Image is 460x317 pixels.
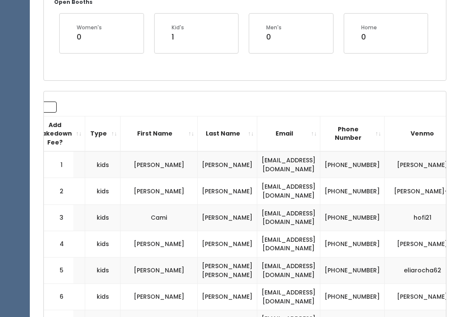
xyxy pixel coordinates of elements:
[198,284,257,310] td: [PERSON_NAME]
[257,151,320,178] td: [EMAIL_ADDRESS][DOMAIN_NAME]
[320,204,385,231] td: [PHONE_NUMBER]
[257,231,320,257] td: [EMAIL_ADDRESS][DOMAIN_NAME]
[85,284,121,310] td: kids
[198,178,257,204] td: [PERSON_NAME]
[257,257,320,283] td: [EMAIL_ADDRESS][DOMAIN_NAME]
[85,151,121,178] td: kids
[85,257,121,283] td: kids
[257,284,320,310] td: [EMAIL_ADDRESS][DOMAIN_NAME]
[121,257,198,283] td: [PERSON_NAME]
[44,178,74,204] td: 2
[85,204,121,231] td: kids
[361,24,377,31] div: Home
[257,116,320,151] th: Email: activate to sort column ascending
[361,31,377,42] div: 0
[85,231,121,257] td: kids
[121,204,198,231] td: Cami
[121,116,198,151] th: First Name: activate to sort column ascending
[44,231,74,257] td: 4
[198,231,257,257] td: [PERSON_NAME]
[320,231,385,257] td: [PHONE_NUMBER]
[121,178,198,204] td: [PERSON_NAME]
[320,257,385,283] td: [PHONE_NUMBER]
[257,204,320,231] td: [EMAIL_ADDRESS][DOMAIN_NAME]
[266,24,282,31] div: Men's
[198,116,257,151] th: Last Name: activate to sort column ascending
[121,284,198,310] td: [PERSON_NAME]
[172,31,184,42] div: 1
[44,151,74,178] td: 1
[320,151,385,178] td: [PHONE_NUMBER]
[172,24,184,31] div: Kid's
[198,204,257,231] td: [PERSON_NAME]
[77,31,102,42] div: 0
[85,178,121,204] td: kids
[121,231,198,257] td: [PERSON_NAME]
[257,178,320,204] td: [EMAIL_ADDRESS][DOMAIN_NAME]
[320,284,385,310] td: [PHONE_NUMBER]
[198,151,257,178] td: [PERSON_NAME]
[320,178,385,204] td: [PHONE_NUMBER]
[85,116,121,151] th: Type: activate to sort column ascending
[77,24,102,31] div: Women's
[320,116,385,151] th: Phone Number: activate to sort column ascending
[266,31,282,42] div: 0
[198,257,257,283] td: [PERSON_NAME] [PERSON_NAME]
[121,151,198,178] td: [PERSON_NAME]
[44,257,74,283] td: 5
[44,204,74,231] td: 3
[33,116,85,151] th: Add Takedown Fee?: activate to sort column ascending
[44,284,74,310] td: 6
